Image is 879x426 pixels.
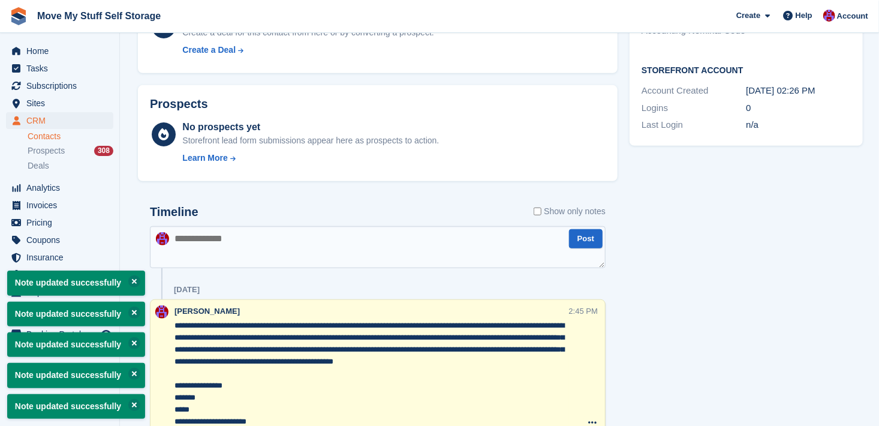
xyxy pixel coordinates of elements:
[6,95,113,112] a: menu
[174,285,200,295] div: [DATE]
[6,43,113,59] a: menu
[796,10,812,22] span: Help
[28,160,113,172] a: Deals
[7,271,145,295] p: Note updated successfully
[182,44,236,56] div: Create a Deal
[7,302,145,326] p: Note updated successfully
[6,284,113,301] a: menu
[26,214,98,231] span: Pricing
[642,101,746,115] div: Logins
[6,232,113,248] a: menu
[569,229,603,249] button: Post
[736,10,760,22] span: Create
[26,197,98,214] span: Invoices
[156,232,169,245] img: Carrie Machin
[7,332,145,357] p: Note updated successfully
[182,44,434,56] a: Create a Deal
[28,160,49,172] span: Deals
[28,145,113,157] a: Prospects 308
[746,118,850,132] div: n/a
[6,214,113,231] a: menu
[10,7,28,25] img: stora-icon-8386f47178a22dfd0bd8f6a31ec36ba5ce8667c1dd55bd0f319d3a0aa187defe.svg
[7,394,145,419] p: Note updated successfully
[28,131,113,142] a: Contacts
[182,152,227,164] div: Learn More
[94,146,113,156] div: 308
[28,145,65,157] span: Prospects
[746,84,850,98] div: [DATE] 02:26 PM
[746,101,850,115] div: 0
[26,179,98,196] span: Analytics
[182,26,434,39] div: Create a deal for this contact from here or by converting a prospect.
[569,305,598,317] div: 2:45 PM
[150,97,208,111] h2: Prospects
[26,95,98,112] span: Sites
[26,112,98,129] span: CRM
[182,134,439,147] div: Storefront lead form submissions appear here as prospects to action.
[6,249,113,266] a: menu
[6,266,113,283] a: menu
[26,60,98,77] span: Tasks
[6,326,113,343] a: menu
[182,152,439,164] a: Learn More
[26,249,98,266] span: Insurance
[642,84,746,98] div: Account Created
[823,10,835,22] img: Carrie Machin
[150,205,198,219] h2: Timeline
[155,305,168,319] img: Carrie Machin
[534,205,541,218] input: Show only notes
[6,112,113,129] a: menu
[6,77,113,94] a: menu
[534,205,606,218] label: Show only notes
[642,118,746,132] div: Last Login
[642,64,851,76] h2: Storefront Account
[182,120,439,134] div: No prospects yet
[32,6,165,26] a: Move My Stuff Self Storage
[6,197,113,214] a: menu
[7,363,145,388] p: Note updated successfully
[6,60,113,77] a: menu
[26,43,98,59] span: Home
[26,232,98,248] span: Coupons
[174,307,240,316] span: [PERSON_NAME]
[26,77,98,94] span: Subscriptions
[6,179,113,196] a: menu
[837,10,868,22] span: Account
